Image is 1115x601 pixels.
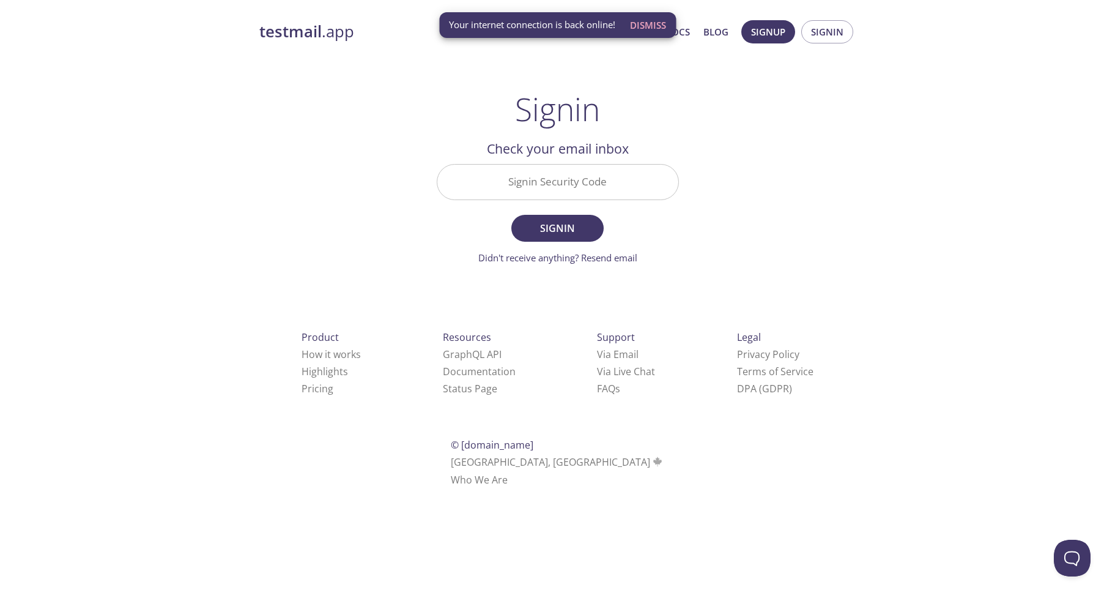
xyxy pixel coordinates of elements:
span: © [DOMAIN_NAME] [451,438,533,452]
button: Signin [511,215,603,242]
span: Your internet connection is back online! [449,18,615,31]
button: Dismiss [625,13,671,37]
span: Resources [443,330,491,344]
span: Support [597,330,635,344]
a: How it works [302,348,361,361]
a: Status Page [443,382,497,395]
h2: Check your email inbox [437,138,679,159]
span: Product [302,330,339,344]
a: Privacy Policy [737,348,799,361]
a: Terms of Service [737,365,813,378]
iframe: Help Scout Beacon - Open [1054,540,1091,577]
a: Docs [665,24,690,40]
span: Legal [737,330,761,344]
span: Signin [811,24,843,40]
a: FAQ [597,382,620,395]
a: Documentation [443,365,516,378]
button: Signin [801,20,853,43]
a: testmail.app [259,21,547,42]
span: [GEOGRAPHIC_DATA], [GEOGRAPHIC_DATA] [451,455,664,469]
a: Via Email [597,348,639,361]
a: Pricing [302,382,333,395]
a: Via Live Chat [597,365,655,378]
a: Highlights [302,365,348,378]
a: DPA (GDPR) [737,382,792,395]
a: Didn't receive anything? Resend email [478,252,637,264]
a: GraphQL API [443,348,502,361]
span: Dismiss [630,17,666,33]
h1: Signin [515,91,600,127]
strong: testmail [259,21,322,42]
span: s [615,382,620,395]
span: Signin [525,220,590,237]
a: Blog [703,24,728,40]
a: Who We Are [451,473,508,487]
button: Signup [741,20,795,43]
span: Signup [751,24,785,40]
